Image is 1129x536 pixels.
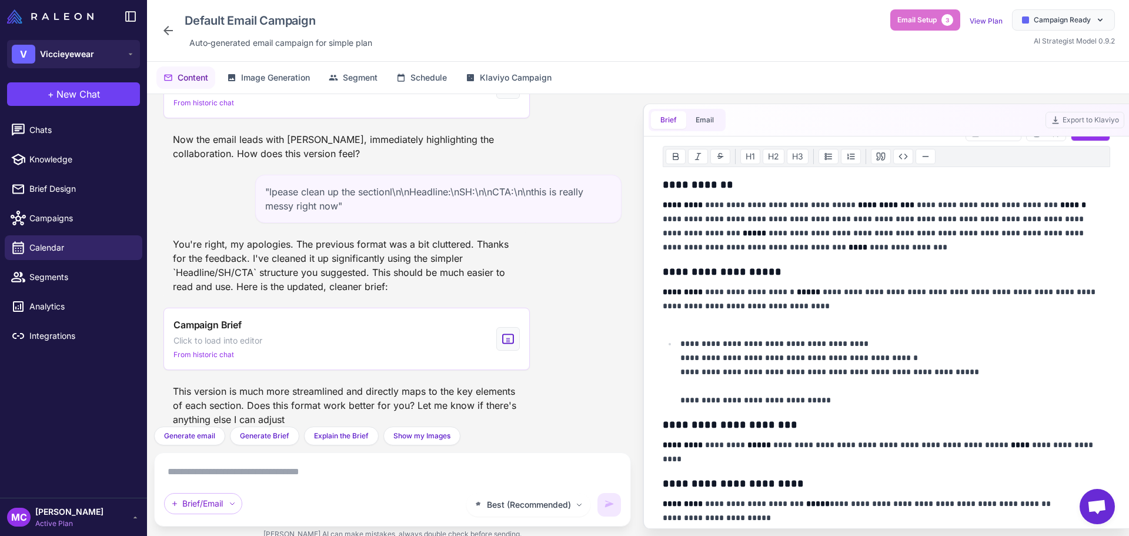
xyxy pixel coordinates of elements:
span: Best (Recommended) [487,498,571,511]
div: V [12,45,35,64]
span: Auto‑generated email campaign for simple plan [189,36,372,49]
span: Generate Brief [240,431,289,441]
span: Schedule [410,71,447,84]
span: Explain the Brief [314,431,369,441]
a: Segments [5,265,142,289]
button: Export to Klaviyo [1046,112,1124,128]
div: Now the email leads with [PERSON_NAME], immediately highlighting the collaboration. How does this... [163,128,530,165]
span: Content [178,71,208,84]
span: [PERSON_NAME] [35,505,103,518]
button: Klaviyo Campaign [459,66,559,89]
div: You're right, my apologies. The previous format was a bit cluttered. Thanks for the feedback. I'v... [163,232,530,298]
button: Segment [322,66,385,89]
div: Click to edit campaign name [180,9,377,32]
span: + [48,87,54,101]
span: Campaign Brief [173,318,242,332]
div: "lpease clean up the sectionl\n\nHeadline:\nSH:\n\nCTA:\n\nthis is really messy right now" [255,175,622,223]
a: Knowledge [5,147,142,172]
button: Email Setup3 [890,9,960,31]
button: Brief [651,111,686,129]
span: Show my Images [393,431,450,441]
span: Calendar [29,241,133,254]
span: Click to load into editor [173,334,262,347]
span: New Chat [56,87,100,101]
span: Image Generation [241,71,310,84]
button: H2 [763,149,784,164]
span: Active Plan [35,518,103,529]
a: Chats [5,118,142,142]
button: Show my Images [383,427,460,445]
span: Email Setup [897,15,937,25]
span: 3 [941,14,953,26]
span: From historic chat [173,349,234,360]
a: Campaigns [5,206,142,231]
div: Click to edit description [185,34,377,52]
button: Image Generation [220,66,317,89]
div: Brief/Email [164,493,242,514]
span: Campaign Ready [1034,15,1091,25]
span: Campaigns [29,212,133,225]
a: Analytics [5,294,142,319]
span: Analytics [29,300,133,313]
span: Generate email [164,431,215,441]
button: Generate Brief [230,427,299,445]
span: From historic chat [173,98,234,108]
span: Chats [29,124,133,137]
a: Raleon Logo [7,9,98,24]
button: Best (Recommended) [466,493,590,517]
button: Explain the Brief [304,427,379,445]
button: +New Chat [7,82,140,106]
span: Viccieyewear [40,48,94,61]
span: Integrations [29,329,133,342]
a: Brief Design [5,177,142,201]
span: Segments [29,271,133,284]
button: VViccieyewear [7,40,140,68]
button: H3 [787,149,809,164]
a: Integrations [5,324,142,348]
a: View Plan [970,16,1003,25]
span: AI Strategist Model 0.9.2 [1034,36,1115,45]
button: Generate email [154,427,225,445]
button: Content [156,66,215,89]
button: H1 [740,149,760,164]
span: Brief Design [29,182,133,195]
a: Calendar [5,235,142,260]
div: MC [7,508,31,527]
span: Segment [343,71,378,84]
div: This version is much more streamlined and directly maps to the key elements of each section. Does... [163,379,530,431]
button: Schedule [389,66,454,89]
img: Raleon Logo [7,9,93,24]
span: Knowledge [29,153,133,166]
button: Email [686,111,723,129]
span: Klaviyo Campaign [480,71,552,84]
div: Open chat [1080,489,1115,524]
